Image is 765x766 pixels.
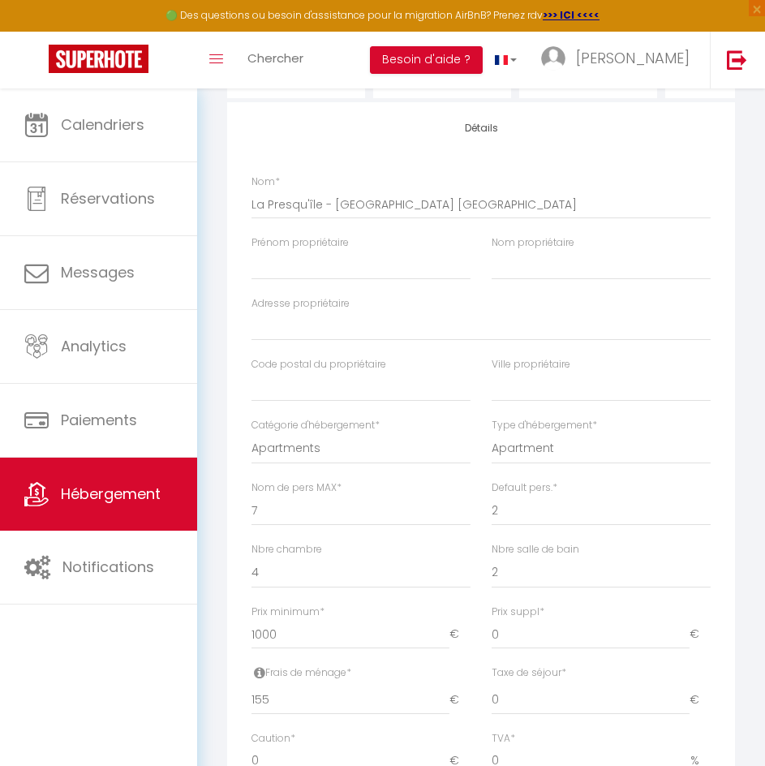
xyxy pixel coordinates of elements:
[49,45,148,73] img: Super Booking
[449,620,471,649] span: €
[251,665,351,681] label: Frais de ménage
[61,410,137,430] span: Paiements
[727,49,747,70] img: logout
[690,686,711,715] span: €
[492,605,544,620] label: Prix suppl
[370,46,483,74] button: Besoin d'aide ?
[492,235,574,251] label: Nom propriétaire
[251,235,349,251] label: Prénom propriétaire
[449,686,471,715] span: €
[247,49,303,67] span: Chercher
[492,665,566,681] label: Taxe de séjour
[61,188,155,209] span: Réservations
[251,731,295,747] label: Caution
[61,114,144,135] span: Calendriers
[576,48,690,68] span: [PERSON_NAME]
[61,336,127,356] span: Analytics
[251,296,350,312] label: Adresse propriétaire
[251,605,324,620] label: Prix minimum
[492,357,570,372] label: Ville propriétaire
[61,484,161,504] span: Hébergement
[251,123,711,134] h4: Détails
[690,620,711,649] span: €
[492,731,515,747] label: TVA
[541,46,565,71] img: ...
[251,480,342,496] label: Nom de pers MAX
[62,557,154,577] span: Notifications
[492,542,579,557] label: Nbre salle de bain
[543,8,600,22] a: >>> ICI <<<<
[251,542,322,557] label: Nbre chambre
[529,32,710,88] a: ... [PERSON_NAME]
[235,32,316,88] a: Chercher
[492,418,597,433] label: Type d'hébergement
[492,480,557,496] label: Default pers.
[61,262,135,282] span: Messages
[254,666,265,679] i: Frais de ménage
[251,418,380,433] label: Catégorie d'hébergement
[251,174,280,190] label: Nom
[251,357,386,372] label: Code postal du propriétaire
